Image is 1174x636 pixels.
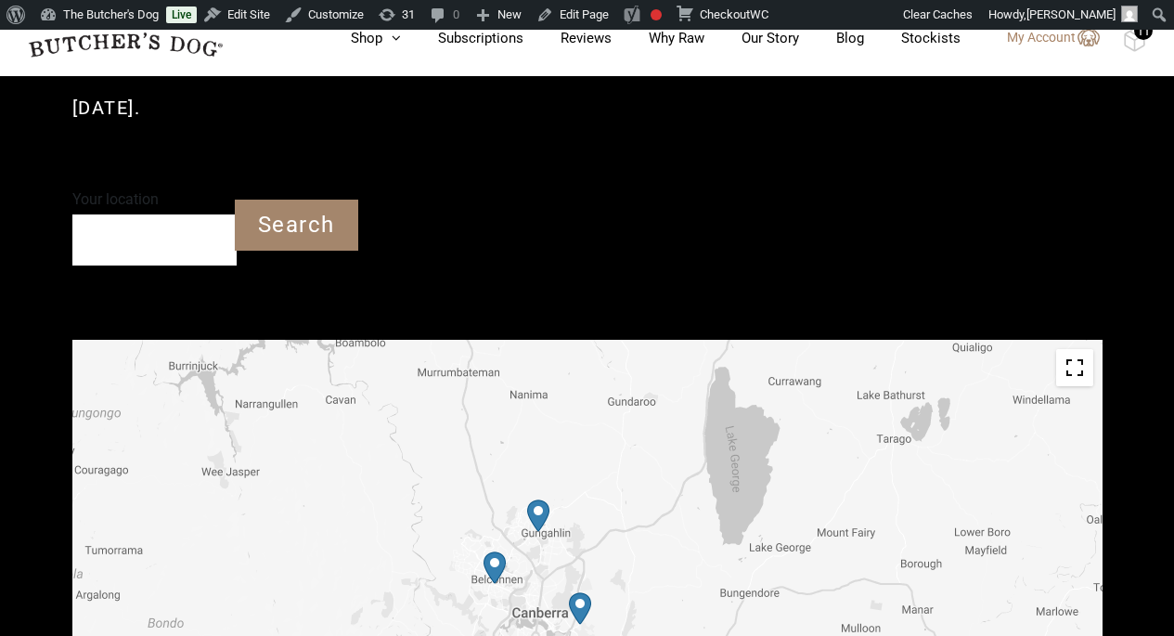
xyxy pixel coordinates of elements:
a: Reviews [523,28,612,49]
div: Petbarn – Majura Park [569,592,591,625]
div: 11 [1134,21,1153,40]
a: Why Raw [612,28,704,49]
a: Subscriptions [401,28,523,49]
h2: The butcher’s dog was always the fittest and healthiest dog in the neighbourhood and it’s no diff... [72,45,1103,129]
a: Our Story [704,28,799,49]
div: Focus keyphrase not set [651,9,662,20]
span: [PERSON_NAME] [1026,7,1116,21]
div: Petbarn – Gungahlin [527,500,549,532]
a: My Account [988,27,1100,49]
a: Live [166,6,197,23]
div: Petbarn – Belconnen [484,552,506,584]
a: Blog [799,28,864,49]
button: Toggle fullscreen view [1056,349,1093,386]
input: Search [235,200,358,251]
a: Shop [314,28,401,49]
a: Stockists [864,28,961,49]
img: TBD_Cart-Full.png [1123,28,1146,52]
